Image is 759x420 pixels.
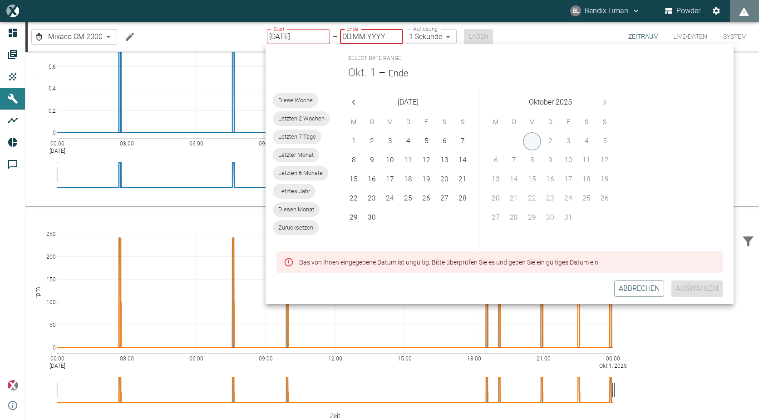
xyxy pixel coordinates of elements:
[363,151,381,170] button: 9
[417,190,435,208] button: 26
[524,113,540,131] span: Mittwoch
[488,113,504,131] span: Montag
[34,31,103,42] a: Mixaco CM 2000
[560,113,577,131] span: Freitag
[363,170,381,189] button: 16
[436,113,453,131] span: Samstag
[273,166,328,180] div: Letzten 6 Monate
[376,66,389,80] h5: –
[542,113,558,131] span: Donnerstag
[435,190,453,208] button: 27
[345,113,362,131] span: Montag
[381,170,399,189] button: 17
[596,113,613,131] span: Sonntag
[399,151,417,170] button: 11
[381,190,399,208] button: 24
[273,130,321,144] div: Letzten 7 Tage
[417,170,435,189] button: 19
[418,113,434,131] span: Freitag
[273,220,319,235] div: Zurücksetzen
[578,113,595,131] span: Samstag
[389,66,408,80] button: Ende
[273,184,315,199] div: Letztes Jahr
[363,132,381,150] button: 2
[435,132,453,150] button: 6
[273,93,318,108] div: Diese Woche
[399,132,417,150] button: 4
[348,66,376,80] button: Okt. 1
[417,132,435,150] button: 5
[400,113,416,131] span: Donnerstag
[737,229,759,252] button: Daten filtern
[345,209,363,227] button: 29
[399,190,417,208] button: 25
[345,132,363,150] button: 1
[453,132,472,150] button: 7
[273,132,321,141] span: Letzten 7 Tage
[346,25,358,33] label: Ende
[345,190,363,208] button: 22
[529,96,572,109] span: Oktober 2025
[273,169,328,178] span: Letzten 6 Monate
[417,151,435,170] button: 12
[273,187,315,196] span: Letztes Jahr
[715,22,755,51] button: System
[273,25,285,33] label: Start
[48,31,103,42] span: Mixaco CM 2000
[708,3,724,19] button: Einstellungen
[381,151,399,170] button: 10
[267,29,330,44] input: DD.MM.YYYY
[273,114,330,123] span: Letzten 2 Wochen
[6,5,19,17] img: logo
[273,148,319,162] div: Letzter Monat
[523,132,541,150] button: 1
[399,170,417,189] button: 18
[364,113,380,131] span: Dienstag
[273,111,330,126] div: Letzten 2 Wochen
[363,209,381,227] button: 30
[345,170,363,189] button: 15
[413,25,438,33] label: Auflösung
[340,29,403,44] input: DD.MM.YYYY
[506,113,522,131] span: Dienstag
[663,3,703,19] button: Powder
[273,223,319,232] span: Zurücksetzen
[435,151,453,170] button: 13
[333,31,337,42] p: –
[621,22,666,51] button: Zeitraum
[614,280,664,297] button: Abbrechen
[273,96,318,105] span: Diese Woche
[345,151,363,170] button: 8
[299,254,600,270] div: Das von Ihnen eingegebene Datum ist ungültig. Bitte überprüfen Sie es und geben Sie ein gültiges ...
[453,190,472,208] button: 28
[398,96,419,109] span: [DATE]
[273,150,319,160] span: Letzter Monat
[363,190,381,208] button: 23
[121,28,139,46] button: Machine bearbeiten
[7,380,18,391] img: Xplore Logo
[453,170,472,189] button: 21
[273,202,320,217] div: Diesen Monat
[570,5,581,16] div: BL
[453,151,472,170] button: 14
[381,132,399,150] button: 3
[435,170,453,189] button: 20
[273,205,320,214] span: Diesen Monat
[407,29,457,44] div: 1 Sekunde
[569,3,641,19] button: bendix.liman@kansaihelios-cws.de
[382,113,398,131] span: Mittwoch
[666,22,715,51] button: Live-Daten
[454,113,471,131] span: Sonntag
[345,93,363,111] button: Previous month
[348,51,401,66] span: Select date range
